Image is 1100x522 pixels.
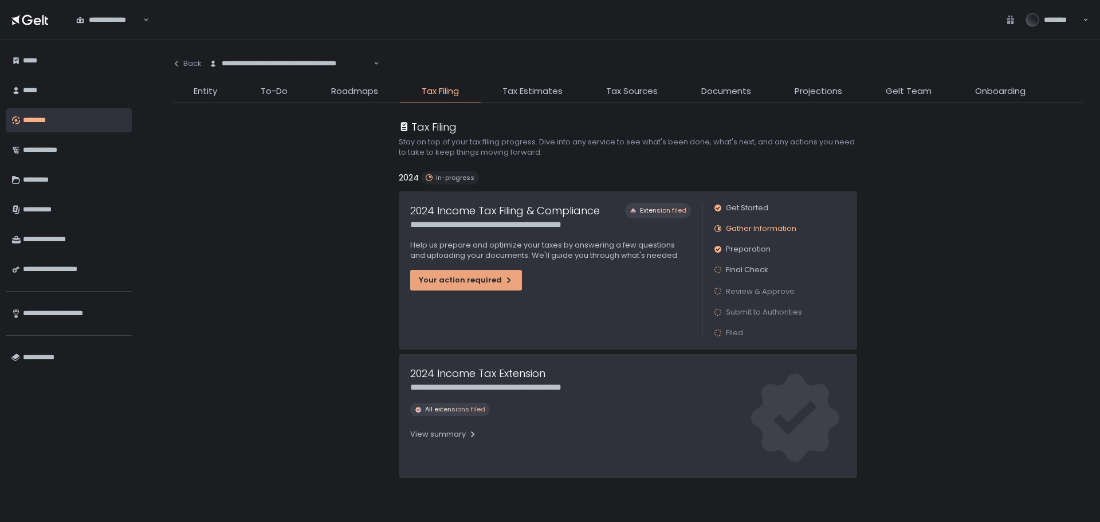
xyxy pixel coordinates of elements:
[399,119,457,135] div: Tax Filing
[422,85,459,98] span: Tax Filing
[726,328,743,338] span: Filed
[410,429,477,439] div: View summary
[795,85,842,98] span: Projections
[410,240,691,261] p: Help us prepare and optimize your taxes by answering a few questions and uploading your documents...
[69,8,149,32] div: Search for option
[726,265,768,275] span: Final Check
[419,275,513,285] div: Your action required
[606,85,658,98] span: Tax Sources
[726,286,795,297] span: Review & Approve
[410,366,545,381] h1: 2024 Income Tax Extension
[425,405,485,414] span: All extensions filed
[726,244,771,254] span: Preparation
[399,137,857,158] h2: Stay on top of your tax filing progress. Dive into any service to see what's been done, what's ne...
[886,85,932,98] span: Gelt Team
[331,85,378,98] span: Roadmaps
[640,206,686,215] span: Extension filed
[194,85,217,98] span: Entity
[410,270,522,291] button: Your action required
[502,85,563,98] span: Tax Estimates
[726,307,802,317] span: Submit to Authorities
[399,171,419,185] h2: 2024
[975,85,1026,98] span: Onboarding
[701,85,751,98] span: Documents
[261,85,288,98] span: To-Do
[410,203,600,218] h1: 2024 Income Tax Filing & Compliance
[372,58,372,69] input: Search for option
[172,58,202,69] div: Back
[726,223,796,234] span: Gather Information
[172,52,202,76] button: Back
[410,425,477,443] button: View summary
[726,203,768,213] span: Get Started
[202,52,379,76] div: Search for option
[436,174,474,182] span: In-progress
